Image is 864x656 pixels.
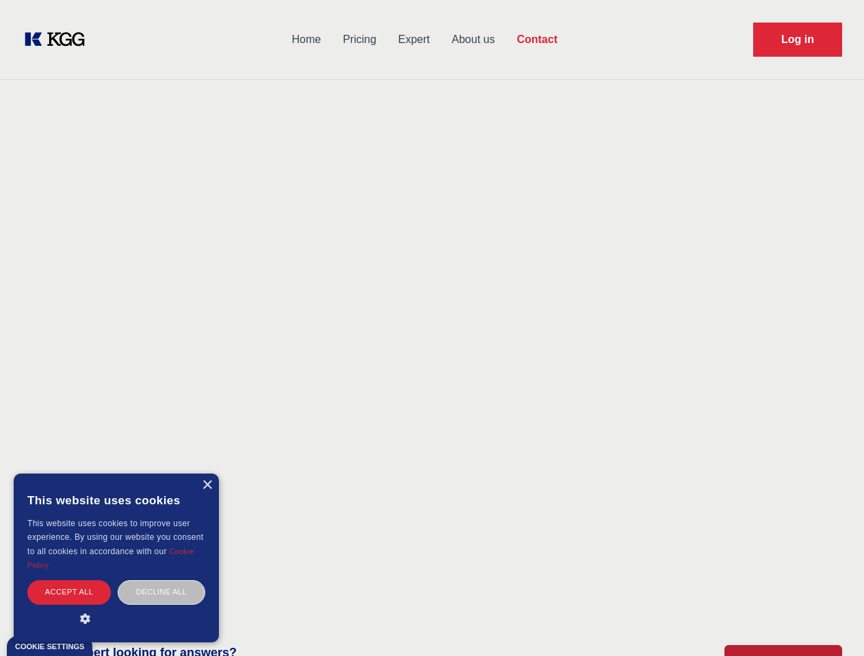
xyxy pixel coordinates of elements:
[16,143,848,171] h2: Contact
[579,242,772,256] label: Last Name*
[364,303,772,317] label: Email*
[280,22,332,57] a: Home
[55,324,323,340] p: We would love to hear from you.
[796,590,864,656] iframe: Chat Widget
[579,398,772,411] label: Organization*
[402,553,731,570] p: By selecting this, you agree to the and .
[202,480,212,491] div: Close
[79,436,265,452] a: [EMAIL_ADDRESS][DOMAIN_NAME]
[364,242,557,256] label: First Name*
[15,643,84,651] div: Cookie settings
[55,362,323,379] p: [PERSON_NAME][STREET_ADDRESS],
[506,22,568,57] a: Contact
[27,547,194,569] a: Cookie Policy
[22,29,96,51] a: KOL Knowledge Platform: Talk to Key External Experts (KEE)
[662,556,728,567] a: Cookie Policy
[55,291,323,316] h2: Contact Information
[387,22,441,57] a: Expert
[55,461,191,477] a: @knowledgegategroup
[332,22,387,57] a: Pricing
[79,411,178,428] a: [PHONE_NUMBER]
[402,366,464,380] div: I am an expert
[27,519,203,556] span: This website uses cookies to improve user experience. By using our website you consent to all coo...
[364,459,772,473] label: Message
[16,182,848,198] p: Any questions or remarks? Just write us a message and we will get back to you as soon as possible!
[441,22,506,57] a: About us
[118,580,205,604] div: Decline all
[27,580,111,604] div: Accept all
[27,484,205,517] div: This website uses cookies
[753,23,842,57] a: Request Demo
[364,398,557,411] label: Phone Number*
[364,590,772,624] button: Let's talk
[569,556,638,567] a: Privacy Policy
[55,379,323,395] p: [GEOGRAPHIC_DATA], [GEOGRAPHIC_DATA]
